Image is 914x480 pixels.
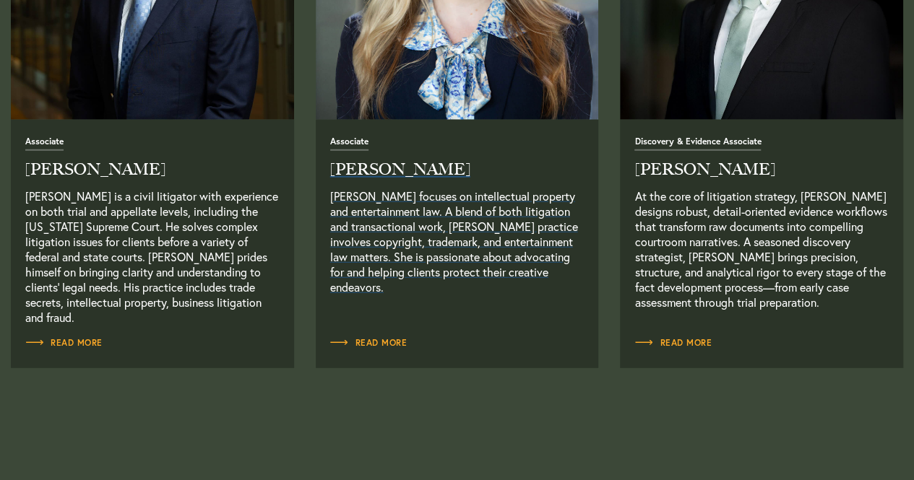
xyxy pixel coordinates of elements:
span: Read More [25,339,103,347]
span: Discovery & Evidence Associate [634,137,761,151]
p: [PERSON_NAME] focuses on intellectual property and entertainment law. A blend of both litigation ... [330,188,585,325]
h2: [PERSON_NAME] [25,162,280,178]
p: [PERSON_NAME] is a civil litigator with experience on both trial and appellate levels, including ... [25,188,280,325]
a: Read Full Bio [25,336,103,350]
p: At the core of litigation strategy, [PERSON_NAME] designs robust, detail-oriented evidence workfl... [634,188,889,325]
a: Read Full Bio [25,135,280,325]
a: Read Full Bio [330,336,408,350]
h2: [PERSON_NAME] [330,162,585,178]
a: Read Full Bio [634,135,889,325]
span: Read More [634,339,712,347]
span: Associate [25,137,64,151]
span: Associate [330,137,368,151]
span: Read More [330,339,408,347]
a: Read Full Bio [634,336,712,350]
h2: [PERSON_NAME] [634,162,889,178]
a: Read Full Bio [330,135,585,325]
